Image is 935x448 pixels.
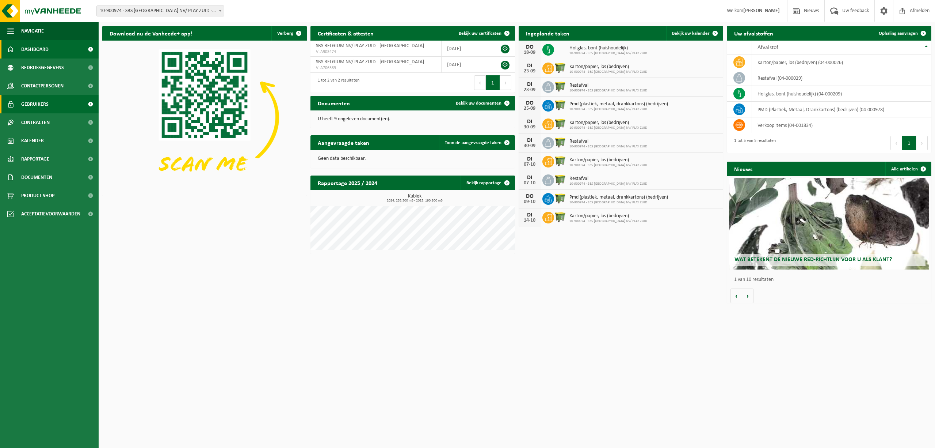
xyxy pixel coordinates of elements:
h3: Kubiek [314,194,515,203]
a: Alle artikelen [885,162,931,176]
a: Ophaling aanvragen [873,26,931,41]
span: 10-900974 - SBS [GEOGRAPHIC_DATA] NV/ PLAY ZUID [569,200,668,205]
img: WB-1100-HPE-GN-51 [554,173,566,186]
span: 10-900974 - SBS [GEOGRAPHIC_DATA] NV/ PLAY ZUID [569,182,647,186]
h2: Rapportage 2025 / 2024 [310,176,385,190]
span: Restafval [569,176,647,182]
p: 1 van 10 resultaten [734,277,928,282]
span: VLA706589 [316,65,436,71]
td: [DATE] [442,41,487,57]
div: 14-10 [522,218,537,223]
span: Dashboard [21,40,49,59]
img: WB-1100-HPE-GN-51 [554,80,566,93]
img: WB-1100-HPE-GN-51 [554,192,566,204]
span: Afvalstof [757,45,778,50]
button: 1 [902,136,916,150]
td: [DATE] [442,57,487,73]
div: DI [522,82,537,87]
span: Documenten [21,168,52,187]
span: 10-900974 - SBS [GEOGRAPHIC_DATA] NV/ PLAY ZUID [569,163,647,167]
button: Previous [474,75,486,90]
span: Wat betekent de nieuwe RED-richtlijn voor u als klant? [734,257,892,263]
img: WB-1100-HPE-GN-51 [554,155,566,167]
button: Next [916,136,928,150]
div: 30-09 [522,143,537,148]
a: Bekijk uw kalender [666,26,722,41]
span: Karton/papier, los (bedrijven) [569,64,647,70]
div: 25-09 [522,106,537,111]
div: DO [522,193,537,199]
button: Vorige [730,289,742,303]
span: Navigatie [21,22,44,40]
span: Bedrijfsgegevens [21,59,64,77]
span: Gebruikers [21,95,49,113]
span: 10-900974 - SBS [GEOGRAPHIC_DATA] NV/ PLAY ZUID [569,126,647,130]
span: Bekijk uw kalender [672,31,710,36]
span: Product Shop [21,187,54,205]
span: Restafval [569,139,647,144]
button: 1 [486,75,500,90]
span: Karton/papier, los (bedrijven) [569,213,647,219]
div: 1 tot 5 van 5 resultaten [730,135,776,151]
span: Pmd (plastiek, metaal, drankkartons) (bedrijven) [569,195,668,200]
span: Kalender [21,132,44,150]
span: Karton/papier, los (bedrijven) [569,157,647,163]
h2: Ingeplande taken [519,26,577,40]
span: Pmd (plastiek, metaal, drankkartons) (bedrijven) [569,101,668,107]
a: Bekijk uw certificaten [453,26,514,41]
span: Bekijk uw documenten [456,101,501,106]
span: Ophaling aanvragen [879,31,918,36]
span: Acceptatievoorwaarden [21,205,80,223]
div: DI [522,138,537,143]
div: 30-09 [522,125,537,130]
h2: Documenten [310,96,357,110]
button: Volgende [742,289,753,303]
span: Restafval [569,83,647,89]
span: Contactpersonen [21,77,64,95]
img: WB-1100-HPE-GN-51 [554,99,566,111]
span: 10-900974 - SBS [GEOGRAPHIC_DATA] NV/ PLAY ZUID [569,89,647,93]
span: Toon de aangevraagde taken [445,140,501,145]
div: 07-10 [522,162,537,167]
span: 10-900974 - SBS BELGIUM NV/ PLAY ZUID - ANTWERPEN [97,6,224,16]
p: Geen data beschikbaar. [318,156,508,161]
h2: Uw afvalstoffen [727,26,781,40]
td: hol glas, bont (huishoudelijk) (04-000209) [752,86,931,102]
span: Hol glas, bont (huishoudelijk) [569,45,647,51]
td: karton/papier, los (bedrijven) (04-000026) [752,54,931,70]
span: Bekijk uw certificaten [459,31,501,36]
img: Download de VHEPlus App [102,41,307,194]
div: 1 tot 2 van 2 resultaten [314,75,359,91]
td: restafval (04-000029) [752,70,931,86]
span: Karton/papier, los (bedrijven) [569,120,647,126]
div: 23-09 [522,87,537,93]
img: WB-1100-HPE-GN-51 [554,117,566,130]
img: WB-1100-HPE-GN-51 [554,211,566,223]
span: 10-900974 - SBS BELGIUM NV/ PLAY ZUID - ANTWERPEN [96,5,224,16]
p: U heeft 9 ongelezen document(en). [318,117,508,122]
a: Bekijk rapportage [461,176,514,190]
a: Wat betekent de nieuwe RED-richtlijn voor u als klant? [729,178,930,270]
div: DI [522,156,537,162]
span: 10-900974 - SBS [GEOGRAPHIC_DATA] NV/ PLAY ZUID [569,51,647,56]
div: 09-10 [522,199,537,204]
div: DI [522,212,537,218]
span: SBS BELGIUM NV/ PLAY ZUID - [GEOGRAPHIC_DATA] [316,43,424,49]
h2: Aangevraagde taken [310,135,377,150]
strong: [PERSON_NAME] [743,8,780,14]
span: 10-900974 - SBS [GEOGRAPHIC_DATA] NV/ PLAY ZUID [569,70,647,74]
span: Verberg [277,31,293,36]
h2: Nieuws [727,162,760,176]
td: verkoop items (04-001834) [752,117,931,133]
h2: Download nu de Vanheede+ app! [102,26,200,40]
span: Rapportage [21,150,49,168]
div: DO [522,44,537,50]
button: Verberg [271,26,306,41]
img: WB-1100-HPE-GN-51 [554,136,566,148]
h2: Certificaten & attesten [310,26,381,40]
td: PMD (Plastiek, Metaal, Drankkartons) (bedrijven) (04-000978) [752,102,931,117]
div: DI [522,175,537,181]
button: Next [500,75,511,90]
span: Contracten [21,113,50,132]
a: Bekijk uw documenten [450,96,514,110]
